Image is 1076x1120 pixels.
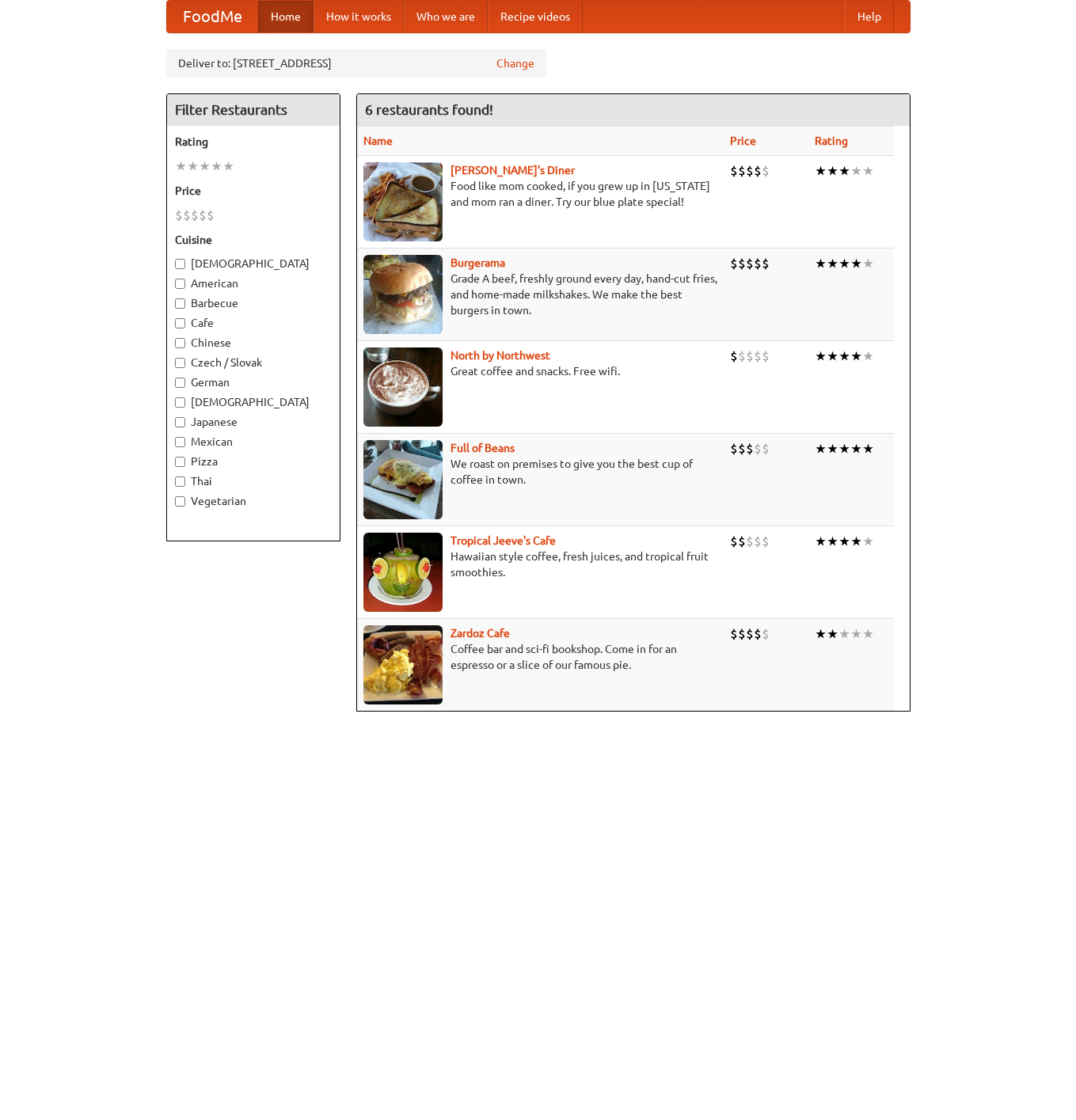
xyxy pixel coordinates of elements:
[363,347,443,427] img: north.jpg
[363,549,717,580] p: Hawaiian style coffee, fresh juices, and tropical fruit smoothies.
[175,457,185,467] input: Pizza
[451,349,550,362] b: North by Northwest
[738,347,746,365] li: $
[175,493,332,509] label: Vegetarian
[314,1,404,32] a: How it works
[838,162,850,180] li: ★
[166,49,546,78] div: Deliver to: [STREET_ADDRESS]
[167,1,258,32] a: FoodMe
[850,255,862,272] li: ★
[175,295,332,311] label: Barbecue
[762,255,770,272] li: $
[815,162,827,180] li: ★
[815,625,827,643] li: ★
[838,255,850,272] li: ★
[363,255,443,334] img: burgerama.jpg
[363,625,443,704] img: zardoz.jpg
[191,207,199,224] li: $
[746,255,754,272] li: $
[730,255,738,272] li: $
[363,363,717,379] p: Great coffee and snacks. Free wifi.
[175,454,332,469] label: Pizza
[496,55,534,71] a: Change
[451,534,556,547] a: Tropical Jeeve's Cafe
[175,134,332,150] h5: Rating
[363,135,393,147] a: Name
[175,335,332,351] label: Chinese
[404,1,488,32] a: Who we are
[754,162,762,180] li: $
[862,162,874,180] li: ★
[738,625,746,643] li: $
[183,207,191,224] li: $
[175,417,185,427] input: Japanese
[815,135,848,147] a: Rating
[746,625,754,643] li: $
[175,318,185,328] input: Cafe
[746,440,754,457] li: $
[175,374,332,390] label: German
[175,434,332,450] label: Mexican
[762,162,770,180] li: $
[363,533,443,612] img: jeeves.jpg
[175,279,185,289] input: American
[175,437,185,447] input: Mexican
[850,347,862,365] li: ★
[175,473,332,489] label: Thai
[862,255,874,272] li: ★
[838,625,850,643] li: ★
[838,347,850,365] li: ★
[363,178,717,210] p: Food like mom cooked, if you grew up in [US_STATE] and mom ran a diner. Try our blue plate special!
[850,625,862,643] li: ★
[175,358,185,368] input: Czech / Slovak
[175,394,332,410] label: [DEMOGRAPHIC_DATA]
[862,440,874,457] li: ★
[862,625,874,643] li: ★
[451,442,515,454] a: Full of Beans
[862,533,874,550] li: ★
[451,256,505,269] a: Burgerama
[827,347,838,365] li: ★
[754,347,762,365] li: $
[738,533,746,550] li: $
[850,162,862,180] li: ★
[746,533,754,550] li: $
[363,162,443,241] img: sallys.jpg
[730,440,738,457] li: $
[815,533,827,550] li: ★
[363,271,717,318] p: Grade A beef, freshly ground every day, hand-cut fries, and home-made milkshakes. We make the bes...
[754,625,762,643] li: $
[738,255,746,272] li: $
[365,102,493,117] ng-pluralize: 6 restaurants found!
[827,625,838,643] li: ★
[199,207,207,224] li: $
[838,533,850,550] li: ★
[838,440,850,457] li: ★
[827,440,838,457] li: ★
[167,94,340,126] h4: Filter Restaurants
[815,347,827,365] li: ★
[363,440,443,519] img: beans.jpg
[363,641,717,673] p: Coffee bar and sci-fi bookshop. Come in for an espresso or a slice of our famous pie.
[222,158,234,175] li: ★
[850,440,862,457] li: ★
[175,259,185,269] input: [DEMOGRAPHIC_DATA]
[175,275,332,291] label: American
[730,625,738,643] li: $
[730,533,738,550] li: $
[175,315,332,331] label: Cafe
[827,255,838,272] li: ★
[754,533,762,550] li: $
[850,533,862,550] li: ★
[451,627,510,640] a: Zardoz Cafe
[175,476,185,487] input: Thai
[762,533,770,550] li: $
[175,338,185,348] input: Chinese
[730,162,738,180] li: $
[175,298,185,309] input: Barbecue
[175,158,187,175] li: ★
[175,355,332,370] label: Czech / Slovak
